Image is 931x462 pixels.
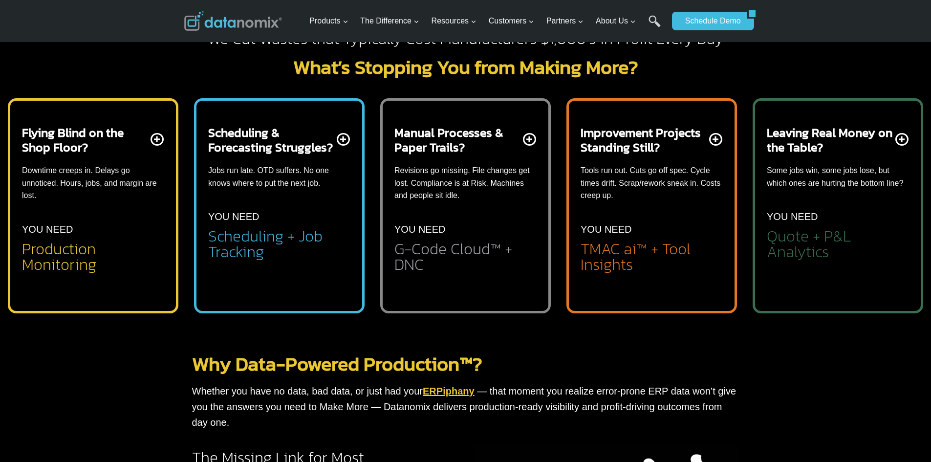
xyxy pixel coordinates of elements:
p: YOU NEED [22,221,73,237]
h2: Production Monitoring [22,241,164,272]
span: The Difference [360,15,419,27]
h2: Scheduling + Job Tracking [208,228,350,260]
h2: Flying Blind on the Shop Floor? [22,125,149,154]
p: YOU NEED [208,209,259,224]
p: Tools run out. Cuts go off spec. Cycle times drift. Scrap/rework sneak in. Costs creep up. [581,164,723,202]
span: Phone number [220,41,264,49]
a: Terms [109,218,124,225]
p: YOU NEED [767,209,818,224]
nav: Primary Navigation [305,5,667,37]
span: Last Name [220,0,251,9]
span: State/Region [220,121,258,130]
a: Search [649,15,661,37]
a: Privacy Policy [133,218,165,225]
h2: Improvement Projects Standing Still? [581,125,707,154]
span: About Us [596,15,636,27]
p: Revisions go missing. File changes get lost. Compliance is at Risk. Machines and people sit idle. [394,164,537,202]
h2: What’s Stopping You from Making More? [184,57,747,77]
h2: TMAC ai™ + Tool Insights [581,241,723,272]
h2: G-Code Cloud™ + DNC [394,241,537,272]
span: Resources [432,15,476,27]
p: YOU NEED [394,221,445,237]
a: Why Data-Powered Production™? [192,349,482,378]
span: Partners [546,15,584,27]
p: Some jobs win, some jobs lose, but which ones are hurting the bottom line? [767,164,909,189]
h2: We Cut Wastes that Typically Cost Manufacturers $1,000’s in Profit Every Day [184,29,747,49]
iframe: Popup CTA [5,289,162,457]
p: Downtime creeps in. Delays go unnoticed. Hours, jobs, and margin are lost. [22,164,164,202]
h2: Scheduling & Forecasting Struggles? [208,125,335,154]
span: Customers [489,15,534,27]
img: Datanomix [184,11,282,31]
h2: Quote + P&L Analytics [767,228,909,260]
h2: Leaving Real Money on the Table? [767,125,893,154]
p: Whether you have no data, bad data, or just had your — that moment you realize error-prone ERP da... [192,383,739,430]
a: Schedule Demo [672,12,747,30]
p: YOU NEED [581,221,631,237]
p: Jobs run late. OTD suffers. No one knows where to put the next job. [208,164,350,189]
h2: Manual Processes & Paper Trails? [394,125,521,154]
a: ERPiphany [423,386,475,396]
span: Products [309,15,348,27]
